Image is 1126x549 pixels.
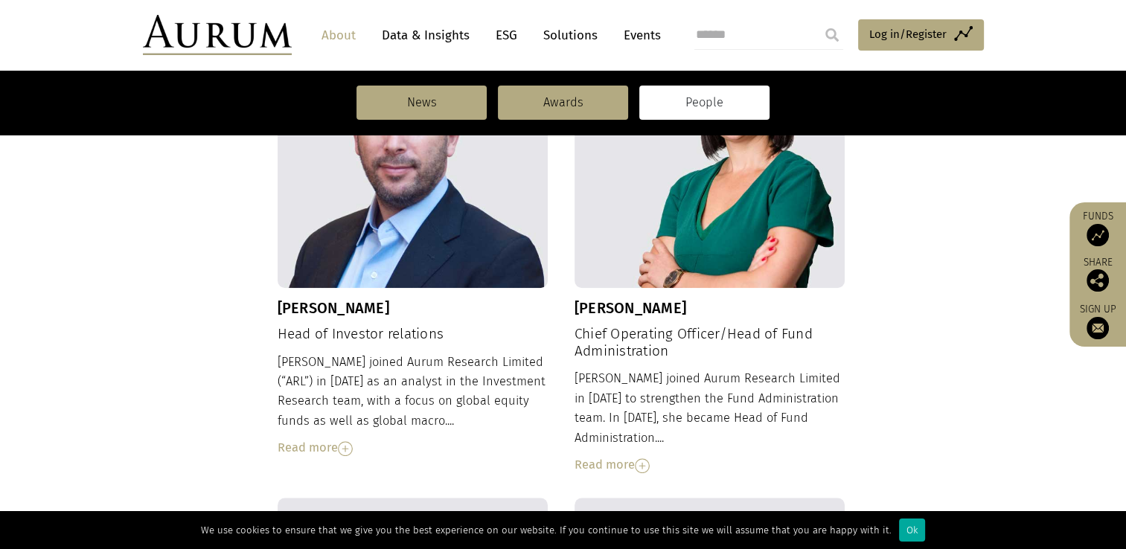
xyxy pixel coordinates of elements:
a: Funds [1077,210,1119,246]
img: Access Funds [1087,224,1109,246]
div: Read more [575,455,845,475]
a: Sign up [1077,303,1119,339]
div: Share [1077,257,1119,292]
img: Aurum [143,15,292,55]
img: Sign up to our newsletter [1087,317,1109,339]
a: Solutions [536,22,605,49]
div: [PERSON_NAME] joined Aurum Research Limited in [DATE] to strengthen the Fund Administration team.... [575,369,845,475]
h3: [PERSON_NAME] [278,299,548,317]
h3: [PERSON_NAME] [575,299,845,317]
div: [PERSON_NAME] joined Aurum Research Limited (“ARL”) in [DATE] as an analyst in the Investment Res... [278,353,548,458]
a: Log in/Register [858,19,984,51]
a: People [639,86,770,120]
h4: Head of Investor relations [278,326,548,343]
a: Data & Insights [374,22,477,49]
input: Submit [817,20,847,50]
div: Ok [899,518,925,542]
a: Events [616,22,661,49]
a: News [356,86,487,120]
a: About [314,22,363,49]
a: Awards [498,86,628,120]
div: Read more [278,438,548,457]
h4: Chief Operating Officer/Head of Fund Administration [575,326,845,360]
span: Log in/Register [869,25,947,43]
img: Share this post [1087,269,1109,292]
img: Read More [635,458,650,473]
img: Read More [338,441,353,456]
a: ESG [488,22,525,49]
